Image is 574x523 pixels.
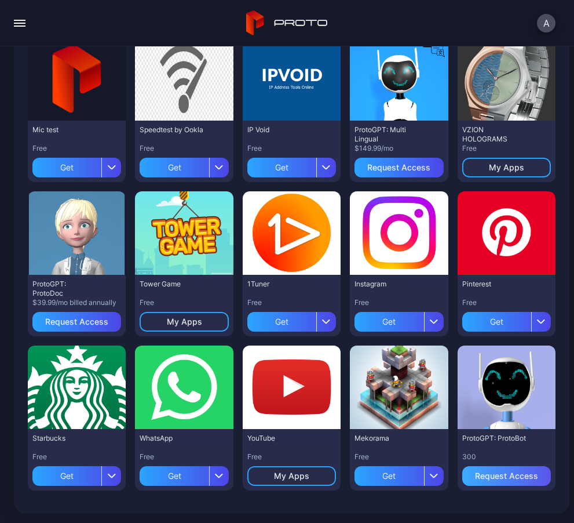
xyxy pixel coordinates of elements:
[32,125,96,135] div: Mic test
[247,279,311,289] div: 1Tuner
[140,298,228,307] div: Free
[32,312,121,332] button: Request Access
[274,471,309,481] div: My Apps
[354,307,443,332] button: Get
[140,158,209,177] div: Get
[32,466,101,486] div: Get
[140,462,228,486] button: Get
[462,279,526,289] div: Pinterest
[247,298,336,307] div: Free
[462,307,551,332] button: Get
[140,452,228,462] div: Free
[462,434,526,443] div: ProtoGPT: ProtoBot
[140,279,203,289] div: Tower Game
[247,153,336,177] button: Get
[32,462,121,486] button: Get
[354,312,423,332] div: Get
[354,279,418,289] div: Instagram
[247,312,316,332] div: Get
[32,153,121,177] button: Get
[32,279,96,298] div: ProtoGPT: ProtoDoc
[32,298,121,307] div: $39.99/mo billed annually
[140,312,228,332] button: My Apps
[45,317,108,326] div: Request Access
[354,434,418,443] div: Mekorama
[247,452,336,462] div: Free
[140,153,228,177] button: Get
[462,158,551,177] button: My Apps
[140,466,209,486] div: Get
[354,298,443,307] div: Free
[462,312,531,332] div: Get
[247,144,336,153] div: Free
[462,466,551,486] button: Request Access
[462,452,551,462] div: 300
[489,163,524,172] div: My Apps
[247,158,316,177] div: Get
[247,434,311,443] div: YouTube
[354,452,443,462] div: Free
[354,158,443,177] button: Request Access
[32,158,101,177] div: Get
[537,14,555,32] button: A
[140,144,228,153] div: Free
[354,125,418,144] div: ProtoGPT: Multi Lingual
[462,125,526,144] div: VZION HOLOGRAMS
[247,466,336,486] button: My Apps
[247,307,336,332] button: Get
[32,434,96,443] div: Starbucks
[475,471,538,481] div: Request Access
[354,144,443,153] div: $149.99/mo
[167,317,202,326] div: My Apps
[354,462,443,486] button: Get
[354,466,423,486] div: Get
[32,144,121,153] div: Free
[32,452,121,462] div: Free
[367,163,430,172] div: Request Access
[462,298,551,307] div: Free
[462,144,551,153] div: Free
[247,125,311,135] div: IP Void
[140,434,203,443] div: WhatsApp
[140,125,203,135] div: Speedtest by Ookla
